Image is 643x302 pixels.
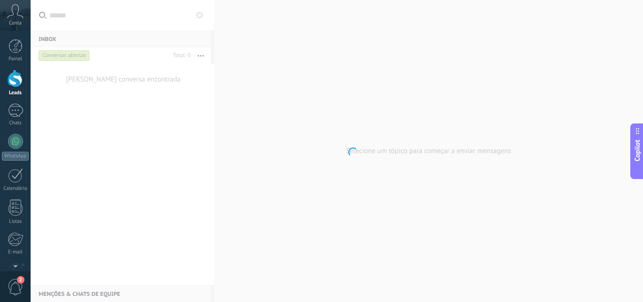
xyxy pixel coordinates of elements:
[2,120,29,126] div: Chats
[17,276,24,284] span: 2
[633,139,642,161] span: Copilot
[2,249,29,255] div: E-mail
[2,219,29,225] div: Listas
[2,56,29,62] div: Painel
[2,186,29,192] div: Calendário
[2,152,29,161] div: WhatsApp
[2,90,29,96] div: Leads
[9,20,22,26] span: Conta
